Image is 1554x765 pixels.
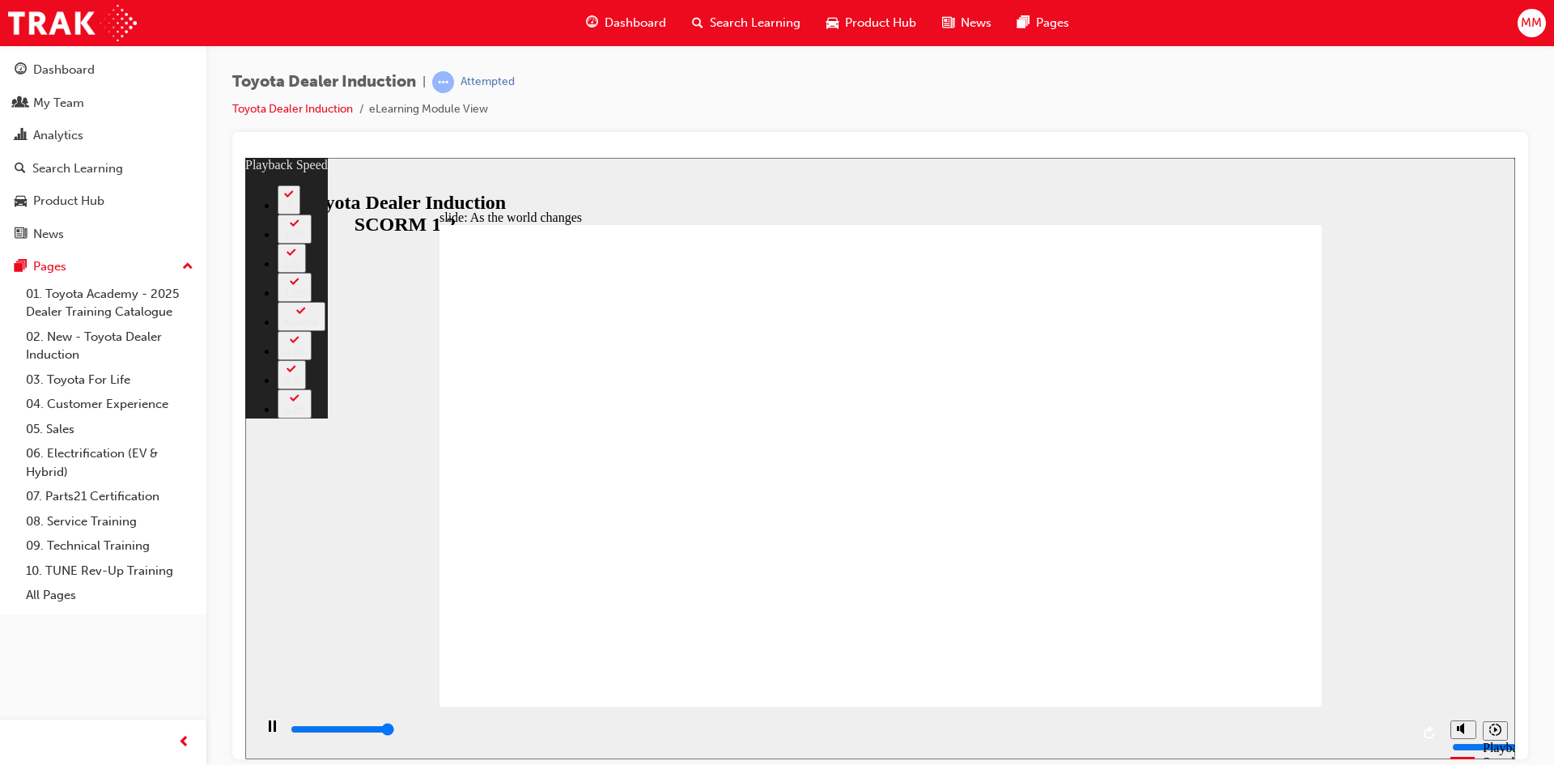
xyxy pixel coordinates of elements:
a: 02. New - Toyota Dealer Induction [19,325,200,368]
a: 08. Service Training [19,509,200,534]
span: news-icon [942,13,954,33]
span: pages-icon [1017,13,1030,33]
span: Pages [1036,14,1069,32]
button: Mute (Ctrl+Alt+M) [1205,563,1231,581]
span: chart-icon [15,129,27,143]
div: misc controls [1197,549,1262,601]
div: My Team [33,94,84,113]
span: search-icon [15,162,26,176]
a: Dashboard [6,55,200,85]
input: slide progress [45,565,150,578]
div: News [33,225,64,244]
span: search-icon [692,13,703,33]
span: Toyota Dealer Induction [232,73,416,91]
button: Playback speed [1238,563,1263,583]
div: Analytics [33,126,83,145]
div: 2 [39,42,49,54]
a: Toyota Dealer Induction [232,102,353,116]
span: news-icon [15,227,27,242]
button: DashboardMy TeamAnalyticsSearch LearningProduct HubNews [6,52,200,252]
a: 07. Parts21 Certification [19,484,200,509]
a: 01. Toyota Academy - 2025 Dealer Training Catalogue [19,282,200,325]
a: Product Hub [6,186,200,216]
a: Search Learning [6,154,200,184]
div: Product Hub [33,192,104,210]
span: prev-icon [178,733,190,753]
span: Dashboard [605,14,666,32]
span: MM [1521,14,1542,32]
a: 05. Sales [19,417,200,442]
a: 03. Toyota For Life [19,368,200,393]
span: car-icon [15,194,27,209]
button: MM [1518,9,1546,37]
div: Pages [33,257,66,276]
a: 09. Technical Training [19,533,200,559]
span: up-icon [182,257,193,278]
span: pages-icon [15,260,27,274]
div: Playback Speed [1238,583,1262,612]
a: guage-iconDashboard [573,6,679,40]
a: 04. Customer Experience [19,392,200,417]
div: Attempted [461,74,515,90]
a: news-iconNews [929,6,1004,40]
span: Search Learning [710,14,800,32]
span: car-icon [826,13,839,33]
button: Replay (Ctrl+Alt+R) [1173,563,1197,588]
span: | [422,73,426,91]
a: News [6,219,200,249]
a: 10. TUNE Rev-Up Training [19,559,200,584]
span: News [961,14,991,32]
a: My Team [6,88,200,118]
button: Pages [6,252,200,282]
a: search-iconSearch Learning [679,6,813,40]
img: Trak [8,5,137,41]
div: playback controls [8,549,1197,601]
div: Dashboard [33,61,95,79]
li: eLearning Module View [369,100,488,119]
span: Product Hub [845,14,916,32]
span: learningRecordVerb_ATTEMPT-icon [432,71,454,93]
input: volume [1207,583,1311,596]
div: Search Learning [32,159,123,178]
span: guage-icon [586,13,598,33]
button: Pause (Ctrl+Alt+P) [8,562,36,589]
a: car-iconProduct Hub [813,6,929,40]
a: All Pages [19,583,200,608]
a: 06. Electrification (EV & Hybrid) [19,441,200,484]
span: people-icon [15,96,27,111]
a: Analytics [6,121,200,151]
a: pages-iconPages [1004,6,1082,40]
button: 2 [32,28,55,57]
span: guage-icon [15,63,27,78]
